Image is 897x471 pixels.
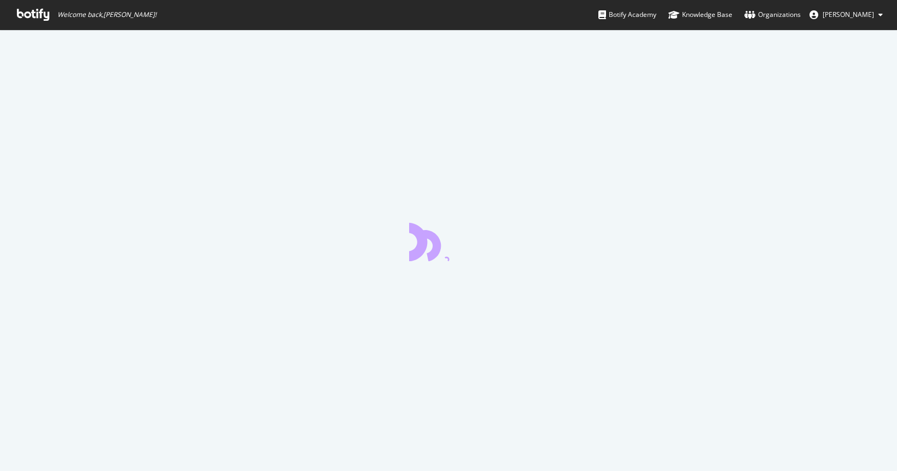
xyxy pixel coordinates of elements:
[801,6,892,23] button: [PERSON_NAME]
[823,10,874,19] span: Sandrie RAHARISON
[57,10,156,19] span: Welcome back, [PERSON_NAME] !
[598,9,656,20] div: Botify Academy
[668,9,732,20] div: Knowledge Base
[409,222,488,261] div: animation
[744,9,801,20] div: Organizations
